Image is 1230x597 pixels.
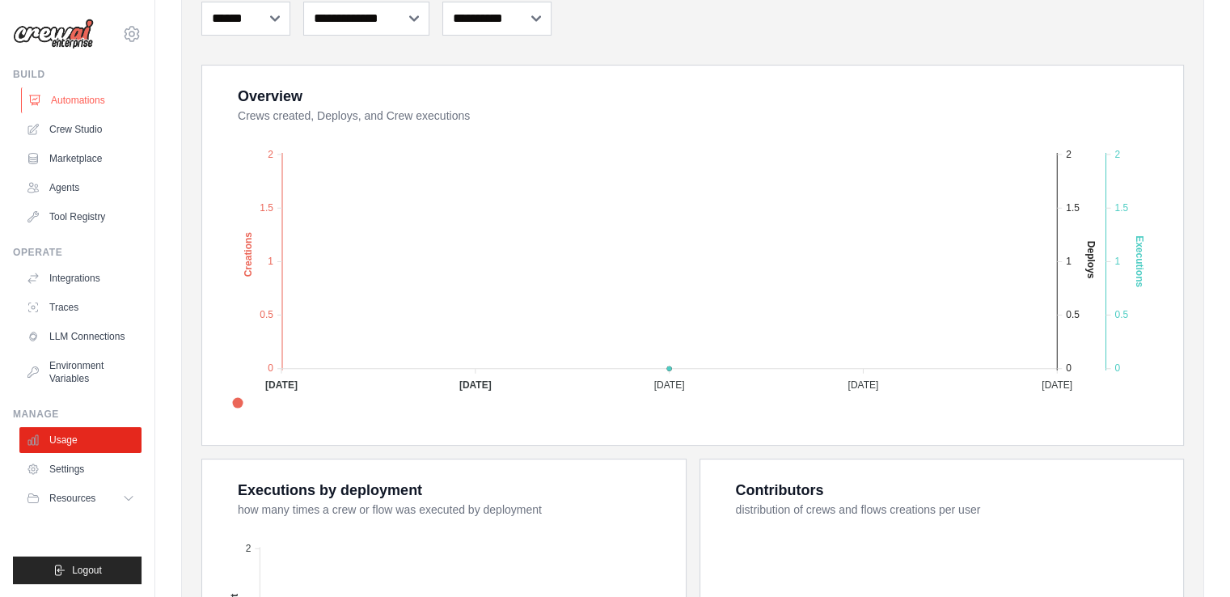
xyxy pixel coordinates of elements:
[72,564,102,577] span: Logout
[238,502,666,518] dt: how many times a crew or flow was executed by deployment
[19,116,142,142] a: Crew Studio
[1042,379,1072,390] tspan: [DATE]
[1114,256,1120,267] tspan: 1
[268,256,273,267] tspan: 1
[1066,362,1071,374] tspan: 0
[1134,235,1145,287] text: Executions
[265,379,298,390] tspan: [DATE]
[1066,148,1071,159] tspan: 2
[1066,309,1080,320] tspan: 0.5
[260,201,273,213] tspan: 1.5
[13,19,94,49] img: Logo
[1085,240,1097,278] text: Deploys
[260,309,273,320] tspan: 0.5
[238,108,1164,124] dt: Crews created, Deploys, and Crew executions
[13,246,142,259] div: Operate
[1114,148,1120,159] tspan: 2
[1066,201,1080,213] tspan: 1.5
[847,379,878,390] tspan: [DATE]
[21,87,143,113] a: Automations
[19,353,142,392] a: Environment Variables
[243,231,254,277] text: Creations
[49,492,95,505] span: Resources
[19,485,142,511] button: Resources
[13,408,142,421] div: Manage
[13,557,142,584] button: Logout
[1066,256,1071,267] tspan: 1
[13,68,142,81] div: Build
[1114,201,1128,213] tspan: 1.5
[19,294,142,320] a: Traces
[268,148,273,159] tspan: 2
[1114,362,1120,374] tspan: 0
[268,362,273,374] tspan: 0
[19,175,142,201] a: Agents
[19,146,142,171] a: Marketplace
[19,324,142,349] a: LLM Connections
[736,502,1164,518] dt: distribution of crews and flows creations per user
[1114,309,1128,320] tspan: 0.5
[19,265,142,291] a: Integrations
[238,85,302,108] div: Overview
[19,204,142,230] a: Tool Registry
[459,379,492,390] tspan: [DATE]
[238,479,422,502] div: Executions by deployment
[246,542,251,553] tspan: 2
[736,479,824,502] div: Contributors
[19,456,142,482] a: Settings
[19,427,142,453] a: Usage
[654,379,685,390] tspan: [DATE]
